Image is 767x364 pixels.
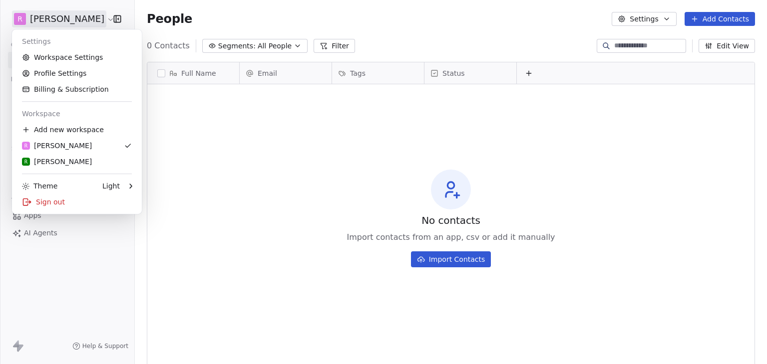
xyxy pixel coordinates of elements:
div: Add new workspace [16,122,138,138]
a: Billing & Subscription [16,81,138,97]
div: Sign out [16,194,138,210]
div: Theme [22,181,57,191]
div: Light [102,181,120,191]
span: R [24,158,28,166]
div: Workspace [16,106,138,122]
div: [PERSON_NAME] [22,157,92,167]
span: R [24,142,28,150]
div: [PERSON_NAME] [22,141,92,151]
a: Workspace Settings [16,49,138,65]
div: Settings [16,33,138,49]
a: Profile Settings [16,65,138,81]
